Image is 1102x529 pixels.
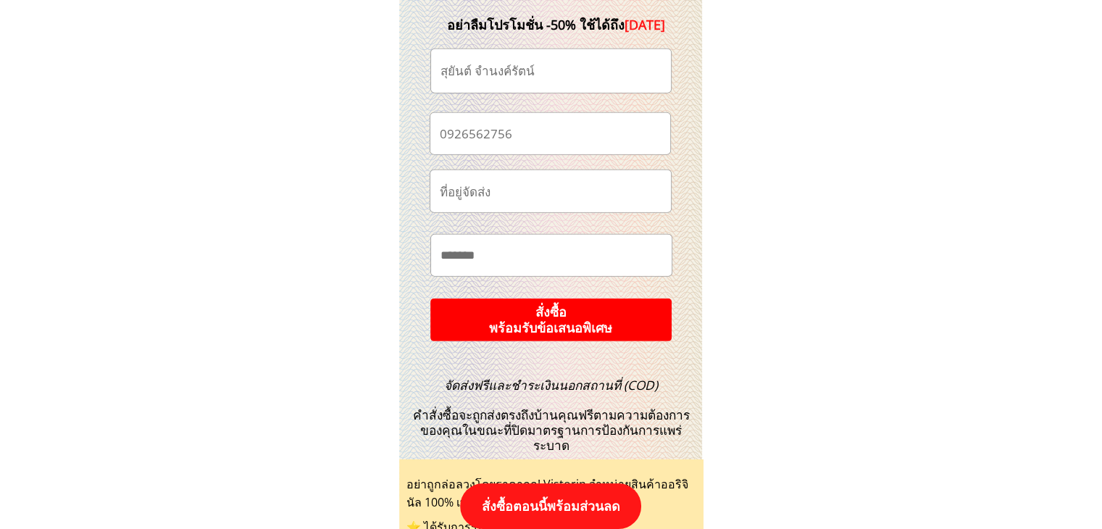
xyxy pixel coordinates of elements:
input: เบอร์โทรศัพท์ [436,113,664,154]
input: ที่อยู่จัดส่ง [436,170,665,212]
h3: คำสั่งซื้อจะถูกส่งตรงถึงบ้านคุณฟรีตามความต้องการของคุณในขณะที่ปิดมาตรฐานการป้องกันการแพร่ระบาด [404,378,698,454]
div: อย่าถูกล่อลวงโดยราคาถูก! Vistorin จำหน่ายสินค้าออริจินัล 100% เท่านั้น [406,475,696,512]
input: ชื่อ-นามสกุล [437,49,665,93]
span: จัดส่งฟรีและชำระเงินนอกสถานที่ (COD) [444,377,658,393]
div: อย่าลืมโปรโมชั่น -50% ใช้ได้ถึง [425,14,688,36]
p: สั่งซื้อตอนนี้พร้อมส่วนลด [460,483,642,529]
span: [DATE] [625,16,665,33]
p: สั่งซื้อ พร้อมรับข้อเสนอพิเศษ [429,299,672,342]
